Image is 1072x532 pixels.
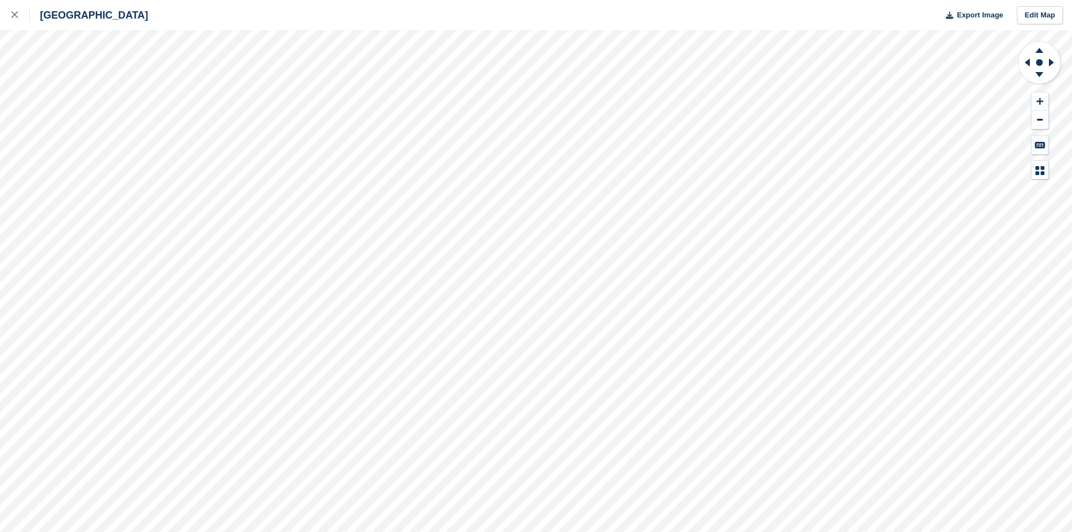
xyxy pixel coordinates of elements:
a: Edit Map [1017,6,1063,25]
button: Export Image [939,6,1003,25]
button: Keyboard Shortcuts [1031,136,1048,154]
span: Export Image [957,10,1003,21]
button: Zoom In [1031,92,1048,111]
button: Zoom Out [1031,111,1048,129]
div: [GEOGRAPHIC_DATA] [30,8,148,22]
button: Map Legend [1031,161,1048,180]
